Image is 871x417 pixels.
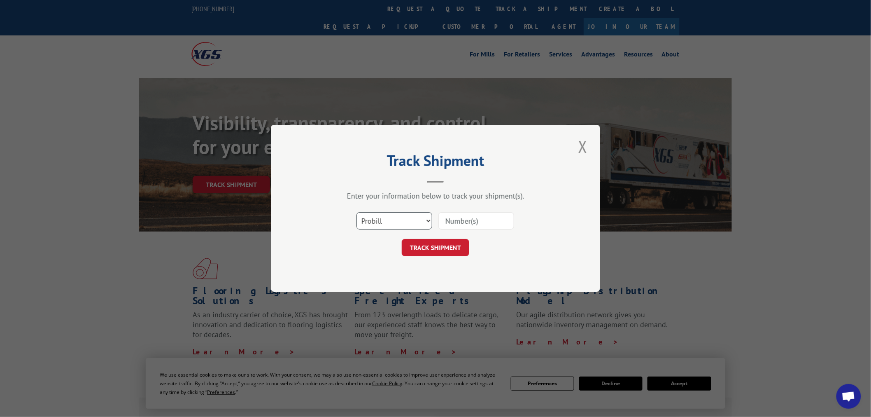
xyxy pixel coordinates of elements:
button: Close modal [576,135,590,158]
div: Enter your information below to track your shipment(s). [312,192,559,201]
a: Open chat [836,384,861,409]
button: TRACK SHIPMENT [402,239,469,257]
h2: Track Shipment [312,155,559,171]
input: Number(s) [438,213,514,230]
